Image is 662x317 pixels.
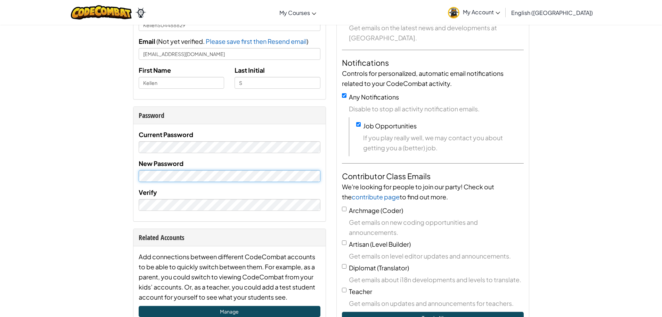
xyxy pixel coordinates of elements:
label: Any Notifications [349,93,399,101]
a: My Account [444,1,504,23]
span: Email [139,37,155,45]
span: Please save first then Resend email [206,37,307,45]
span: to find out more. [400,193,448,201]
span: Diplomat [349,264,376,272]
span: Get emails about i18n developments and levels to translate. [349,275,524,285]
span: We're looking for people to join our party! Check out the [342,183,494,201]
label: Job Opportunities [363,122,417,130]
img: Ozaria [135,7,146,18]
span: Controls for personalized, automatic email notifications related to your CodeCombat activity. [342,69,504,87]
label: Current Password [139,129,193,140]
span: My Account [463,8,500,16]
span: ( [155,37,158,45]
span: Get emails on the latest news and developments at [GEOGRAPHIC_DATA]. [349,23,524,43]
span: Get emails on new coding opportunities and announcements. [349,217,524,237]
span: Not yet verified. [158,37,206,45]
h4: Notifications [342,57,524,68]
label: First Name [139,65,171,75]
img: avatar [448,7,459,18]
span: Get emails on updates and announcements for teachers. [349,298,524,308]
div: Password [139,110,320,120]
img: CodeCombat logo [71,5,132,19]
span: Get emails on level editor updates and announcements. [349,251,524,261]
a: English ([GEOGRAPHIC_DATA]) [508,3,596,22]
span: (Translator) [377,264,409,272]
span: ) [307,37,308,45]
span: Archmage [349,206,379,214]
a: contribute page [352,193,400,201]
span: (Level Builder) [370,240,411,248]
div: Add connections between different CodeCombat accounts to be able to quickly switch between them. ... [139,252,320,302]
span: Disable to stop all activity notification emails. [349,104,524,114]
span: Artisan [349,240,369,248]
div: Related Accounts [139,232,320,243]
span: Teacher [349,287,372,295]
a: My Courses [276,3,320,22]
h4: Contributor Class Emails [342,171,524,182]
span: If you play really well, we may contact you about getting you a (better) job. [363,133,524,153]
label: New Password [139,158,183,168]
span: (Coder) [381,206,403,214]
a: Manage [139,306,320,317]
label: Last Initial [235,65,265,75]
span: My Courses [279,9,310,16]
label: Verify [139,187,157,197]
span: English ([GEOGRAPHIC_DATA]) [511,9,593,16]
